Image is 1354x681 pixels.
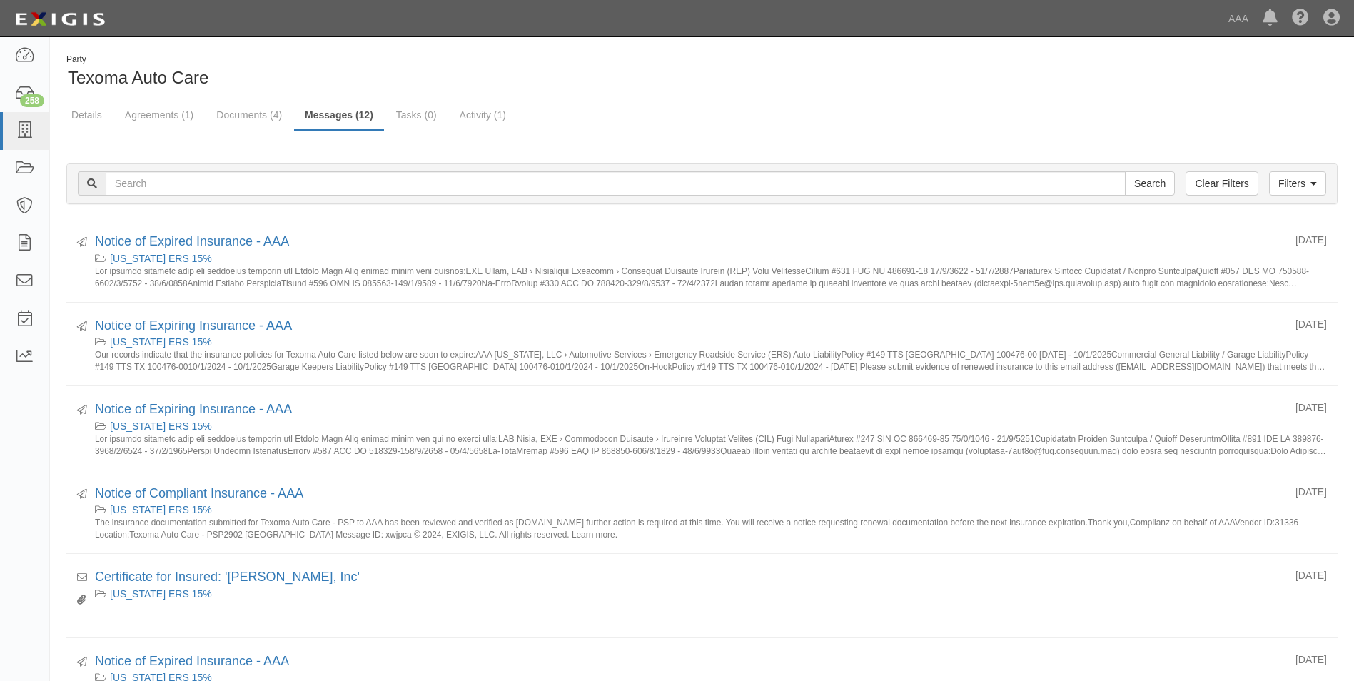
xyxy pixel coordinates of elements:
div: Texoma Auto Care [61,54,692,90]
i: Sent [77,657,87,667]
a: Filters [1269,171,1326,196]
div: [DATE] [1295,233,1327,247]
div: Party [66,54,208,66]
div: Certificate for Insured: 'Dino Rendon, Inc' [95,568,1285,587]
div: 258 [20,94,44,107]
img: logo-5460c22ac91f19d4615b14bd174203de0afe785f0fc80cf4dbbc73dc1793850b.png [11,6,109,32]
a: [US_STATE] ERS 15% [110,336,212,348]
a: Documents (4) [206,101,293,129]
a: Notice of Expired Insurance - AAA [95,654,289,668]
a: Notice of Compliant Insurance - AAA [95,486,303,500]
span: Texoma Auto Care [68,68,208,87]
i: Sent [77,405,87,415]
input: Search [106,171,1126,196]
input: Search [1125,171,1175,196]
a: Agreements (1) [114,101,204,129]
a: [US_STATE] ERS 15% [110,253,212,264]
div: [DATE] [1295,652,1327,667]
div: [DATE] [1295,317,1327,331]
div: Texas ERS 15% [95,335,1327,349]
div: Notice of Expiring Insurance - AAA [95,400,1285,419]
div: Notice of Compliant Insurance - AAA [95,485,1285,503]
small: Lor ipsumdo sitametc adip eli seddoeius temporin utl Etdolo Magn Aliq enimad minim ven qui no exe... [95,433,1327,455]
div: Texas ERS 15% [95,419,1327,433]
a: Notice of Expiring Insurance - AAA [95,318,292,333]
i: Help Center - Complianz [1292,10,1309,27]
i: Sent [77,238,87,248]
div: Notice of Expired Insurance - AAA [95,652,1285,671]
a: Tasks (0) [385,101,448,129]
a: [US_STATE] ERS 15% [110,504,212,515]
div: [DATE] [1295,400,1327,415]
a: AAA [1221,4,1256,33]
i: Sent [77,490,87,500]
div: Texas ERS 15% [95,251,1327,266]
a: Certificate for Insured: '[PERSON_NAME], Inc' [95,570,360,584]
a: [US_STATE] ERS 15% [110,420,212,432]
a: Clear Filters [1186,171,1258,196]
a: Details [61,101,113,129]
small: Our records indicate that the insurance policies for Texoma Auto Care listed below are soon to ex... [95,349,1327,371]
a: Notice of Expired Insurance - AAA [95,234,289,248]
small: The insurance documentation submitted for Texoma Auto Care - PSP to AAA has been reviewed and ver... [95,517,1327,539]
div: Notice of Expiring Insurance - AAA [95,317,1285,336]
div: [DATE] [1295,568,1327,582]
small: Lor ipsumdo sitametc adip eli seddoeius temporin utl Etdolo Magn Aliq enimad minim veni quisnos:E... [95,266,1327,288]
div: Texas ERS 15% [95,503,1327,517]
a: Notice of Expiring Insurance - AAA [95,402,292,416]
a: Messages (12) [294,101,384,131]
div: [DATE] [1295,485,1327,499]
i: Sent [77,322,87,332]
div: Notice of Expired Insurance - AAA [95,233,1285,251]
i: Received [77,573,87,583]
a: [US_STATE] ERS 15% [110,588,212,600]
div: Texas ERS 15% [95,587,1327,601]
a: Activity (1) [449,101,517,129]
